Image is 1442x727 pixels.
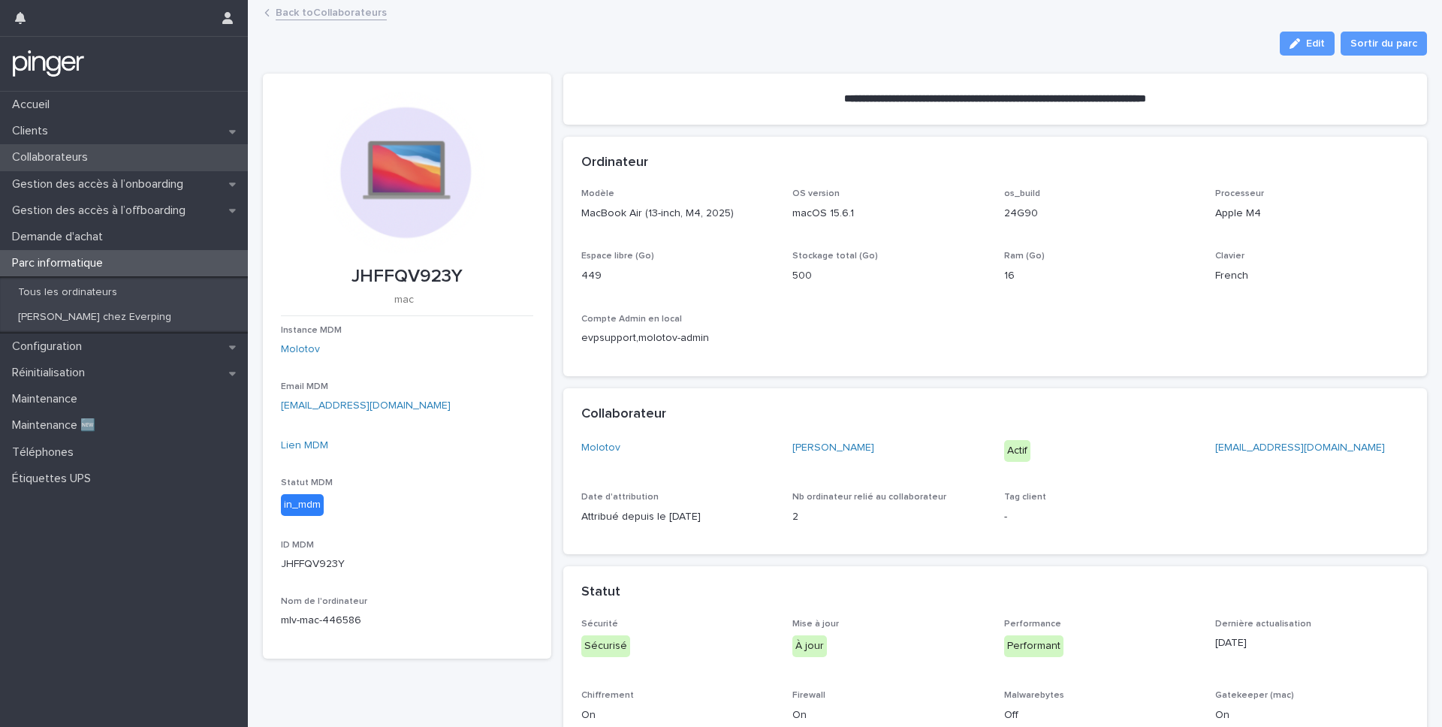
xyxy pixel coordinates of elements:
span: Ram (Go) [1004,252,1045,261]
span: Clavier [1215,252,1244,261]
div: Performant [1004,635,1063,657]
p: MacBook Air (13-inch, M4, 2025) [581,206,775,222]
p: Apple M4 [1215,206,1409,222]
h2: Collaborateur [581,406,666,423]
span: Firewall [792,691,825,700]
p: Réinitialisation [6,366,97,380]
p: Clients [6,124,60,138]
span: Nb ordinateur relié au collaborateur [792,493,946,502]
a: Lien MDM [281,440,328,451]
span: Performance [1004,620,1061,629]
div: Actif [1004,440,1030,462]
p: 449 [581,268,775,284]
span: Dernière actualisation [1215,620,1311,629]
p: macOS 15.6.1 [792,206,986,222]
span: Email MDM [281,382,328,391]
p: Accueil [6,98,62,112]
h2: Ordinateur [581,155,648,171]
p: mlv-mac-446586 [281,613,533,629]
p: On [581,707,775,723]
p: 16 [1004,268,1198,284]
p: Demande d'achat [6,230,115,244]
a: Molotov [281,342,320,357]
p: Configuration [6,339,94,354]
p: Off [1004,707,1198,723]
a: [PERSON_NAME] [792,440,874,456]
p: Gestion des accès à l’offboarding [6,204,198,218]
span: Gatekeeper (mac) [1215,691,1294,700]
p: French [1215,268,1409,284]
a: [EMAIL_ADDRESS][DOMAIN_NAME] [281,400,451,411]
p: Attribué depuis le [DATE] [581,509,775,525]
p: [DATE] [1215,635,1409,651]
div: Sécurisé [581,635,630,657]
span: os_build [1004,189,1040,198]
p: Tous les ordinateurs [6,286,129,299]
span: Chiffrement [581,691,634,700]
span: Espace libre (Go) [581,252,654,261]
a: Back toCollaborateurs [276,3,387,20]
p: On [1215,707,1409,723]
button: Edit [1280,32,1335,56]
p: On [792,707,986,723]
p: 24G90 [1004,206,1198,222]
p: Parc informatique [6,256,115,270]
span: Stockage total (Go) [792,252,878,261]
span: Instance MDM [281,326,342,335]
h2: Statut [581,584,620,601]
span: Malwarebytes [1004,691,1064,700]
span: ID MDM [281,541,314,550]
p: [PERSON_NAME] chez Everping [6,311,183,324]
span: Statut MDM [281,478,333,487]
p: Maintenance [6,392,89,406]
span: Sortir du parc [1350,36,1417,51]
img: mTgBEunGTSyRkCgitkcU [12,49,85,79]
div: in_mdm [281,494,324,516]
span: Nom de l'ordinateur [281,597,367,606]
a: Molotov [581,440,620,456]
p: Gestion des accès à l’onboarding [6,177,195,192]
span: Processeur [1215,189,1264,198]
span: Edit [1306,38,1325,49]
p: 500 [792,268,986,284]
span: Mise à jour [792,620,839,629]
p: 2 [792,509,986,525]
div: À jour [792,635,827,657]
span: OS version [792,189,840,198]
p: Maintenance 🆕 [6,418,107,433]
span: Modèle [581,189,614,198]
span: Compte Admin en local [581,315,682,324]
p: Téléphones [6,445,86,460]
p: Étiquettes UPS [6,472,103,486]
p: JHFFQV923Y [281,266,533,288]
p: Collaborateurs [6,150,100,164]
p: evpsupport,molotov-admin [581,330,775,346]
button: Sortir du parc [1341,32,1427,56]
p: mac [281,294,527,306]
p: JHFFQV923Y [281,557,533,572]
p: - [1004,509,1198,525]
span: Tag client [1004,493,1046,502]
span: Date d'attribution [581,493,659,502]
span: Sécurité [581,620,618,629]
a: [EMAIL_ADDRESS][DOMAIN_NAME] [1215,442,1385,453]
